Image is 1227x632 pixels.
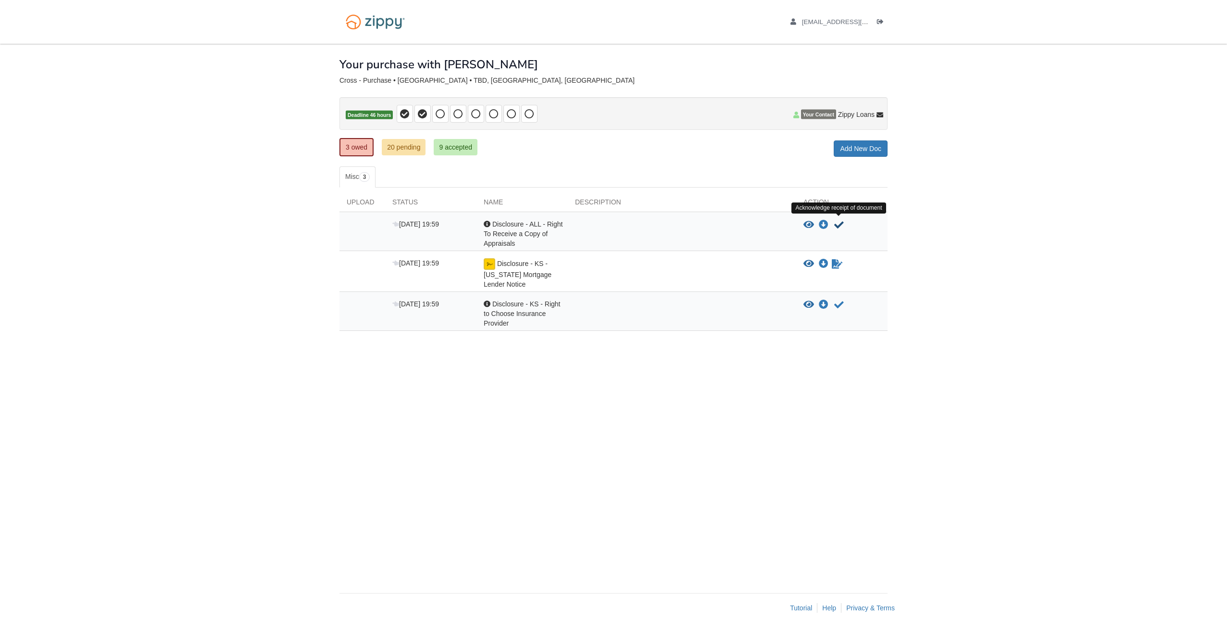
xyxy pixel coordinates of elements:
[833,299,845,311] button: Acknowledge receipt of document
[339,138,374,156] a: 3 owed
[833,219,845,231] button: Acknowledge receipt of document
[834,140,888,157] a: Add New Doc
[846,604,895,612] a: Privacy & Terms
[803,259,814,269] button: View Disclosure - KS - Kansas Mortgage Lender Notice
[346,111,393,120] span: Deadline 46 hours
[877,18,888,28] a: Log out
[484,220,563,247] span: Disclosure - ALL - Right To Receive a Copy of Appraisals
[802,18,912,25] span: tamaralou2002@gmail.com
[568,197,796,212] div: Description
[392,259,439,267] span: [DATE] 19:59
[796,197,888,212] div: Action
[339,58,538,71] h1: Your purchase with [PERSON_NAME]
[484,260,551,288] span: Disclosure - KS - [US_STATE] Mortgage Lender Notice
[385,197,476,212] div: Status
[339,197,385,212] div: Upload
[819,301,828,309] a: Download Disclosure - KS - Right to Choose Insurance Provider
[819,221,828,229] a: Download Disclosure - ALL - Right To Receive a Copy of Appraisals
[838,110,875,119] span: Zippy Loans
[822,604,836,612] a: Help
[392,300,439,308] span: [DATE] 19:59
[803,300,814,310] button: View Disclosure - KS - Right to Choose Insurance Provider
[339,166,376,188] a: Misc
[801,110,836,119] span: Your Contact
[476,197,568,212] div: Name
[790,18,912,28] a: edit profile
[803,220,814,230] button: View Disclosure - ALL - Right To Receive a Copy of Appraisals
[392,220,439,228] span: [DATE] 19:59
[791,202,886,214] div: Acknowledge receipt of document
[831,258,843,270] a: Waiting for your co-borrower to e-sign
[382,139,426,155] a: 20 pending
[484,258,495,270] img: esign icon
[434,139,477,155] a: 9 accepted
[819,260,828,268] a: Download Disclosure - KS - Kansas Mortgage Lender Notice
[790,604,812,612] a: Tutorial
[484,300,560,327] span: Disclosure - KS - Right to Choose Insurance Provider
[339,10,411,34] img: Logo
[339,76,888,85] div: Cross - Purchase • [GEOGRAPHIC_DATA] • TBD, [GEOGRAPHIC_DATA], [GEOGRAPHIC_DATA]
[359,172,370,182] span: 3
